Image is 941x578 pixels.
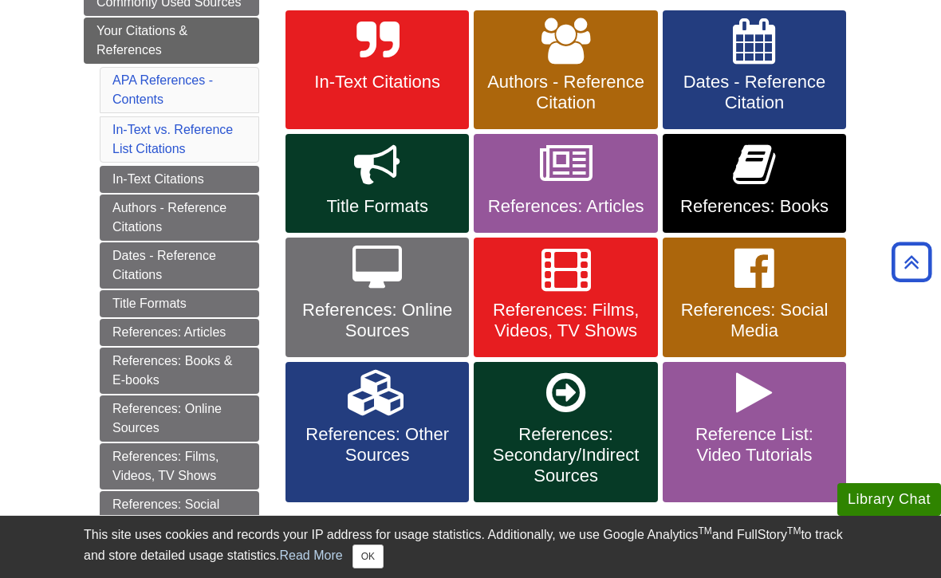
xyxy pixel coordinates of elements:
[886,251,937,273] a: Back to Top
[486,196,645,217] span: References: Articles
[663,134,846,233] a: References: Books
[474,134,657,233] a: References: Articles
[100,395,259,442] a: References: Online Sources
[100,290,259,317] a: Title Formats
[474,10,657,130] a: Authors - Reference Citation
[112,123,233,155] a: In-Text vs. Reference List Citations
[675,72,834,113] span: Dates - Reference Citation
[698,525,711,537] sup: TM
[100,348,259,394] a: References: Books & E-books
[837,483,941,516] button: Library Chat
[675,424,834,466] span: Reference List: Video Tutorials
[285,10,469,130] a: In-Text Citations
[474,362,657,502] a: References: Secondary/Indirect Sources
[84,525,857,568] div: This site uses cookies and records your IP address for usage statistics. Additionally, we use Goo...
[297,72,457,92] span: In-Text Citations
[675,196,834,217] span: References: Books
[675,300,834,341] span: References: Social Media
[96,24,187,57] span: Your Citations & References
[100,166,259,193] a: In-Text Citations
[285,238,469,357] a: References: Online Sources
[663,238,846,357] a: References: Social Media
[663,362,846,502] a: Reference List: Video Tutorials
[297,300,457,341] span: References: Online Sources
[486,424,645,486] span: References: Secondary/Indirect Sources
[100,195,259,241] a: Authors - Reference Citations
[474,238,657,357] a: References: Films, Videos, TV Shows
[486,72,645,113] span: Authors - Reference Citation
[100,319,259,346] a: References: Articles
[297,196,457,217] span: Title Formats
[100,491,259,537] a: References: Social Media
[84,18,259,64] a: Your Citations & References
[100,242,259,289] a: Dates - Reference Citations
[486,300,645,341] span: References: Films, Videos, TV Shows
[663,10,846,130] a: Dates - Reference Citation
[100,443,259,490] a: References: Films, Videos, TV Shows
[787,525,801,537] sup: TM
[285,362,469,502] a: References: Other Sources
[285,134,469,233] a: Title Formats
[279,549,342,562] a: Read More
[297,424,457,466] span: References: Other Sources
[112,73,213,106] a: APA References - Contents
[352,545,384,568] button: Close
